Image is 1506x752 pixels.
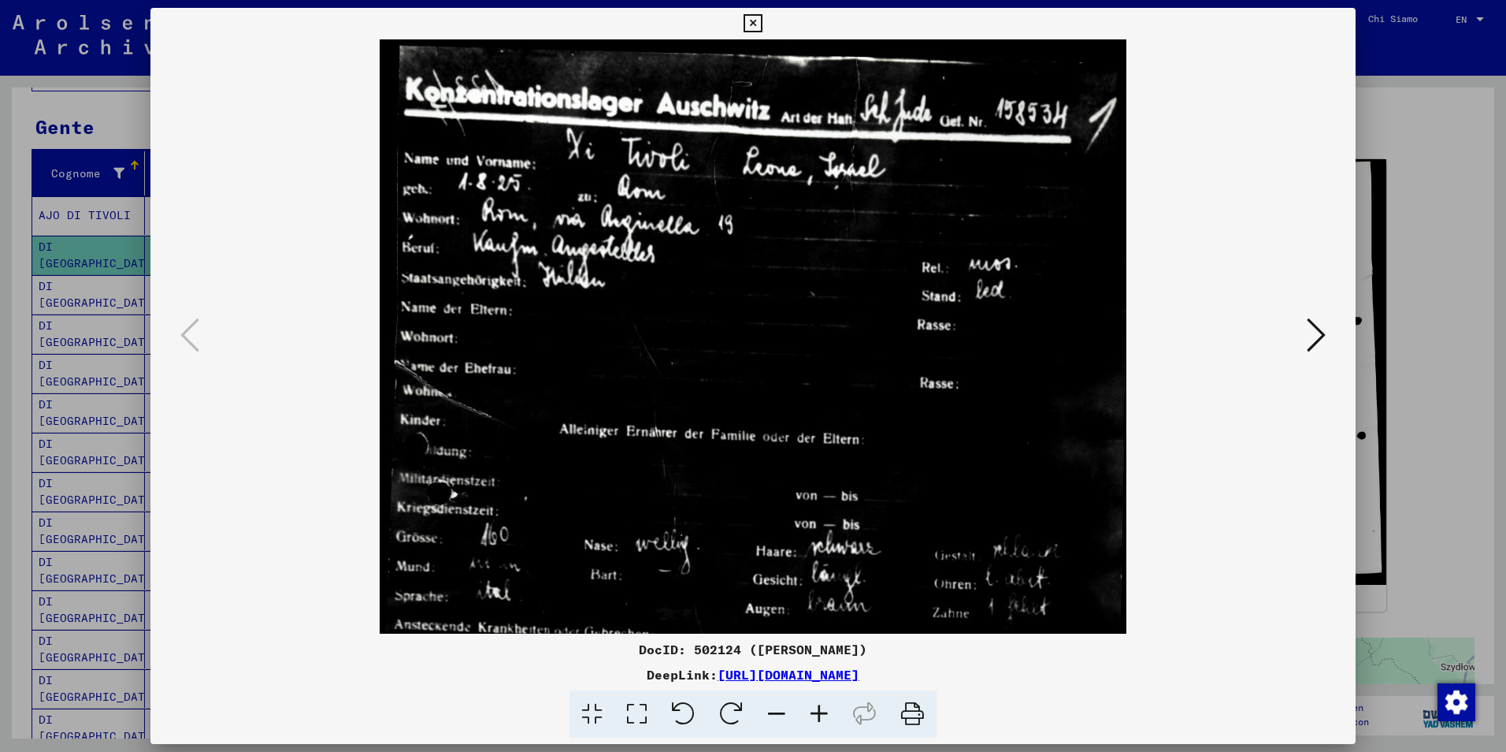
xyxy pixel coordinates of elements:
a: [URL][DOMAIN_NAME] [718,667,859,683]
div: DeepLink: [150,665,1356,684]
div: Modifica consenso [1437,683,1474,720]
div: DocID: 502124 ([PERSON_NAME]) [150,640,1356,659]
img: Change consent [1437,683,1475,721]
